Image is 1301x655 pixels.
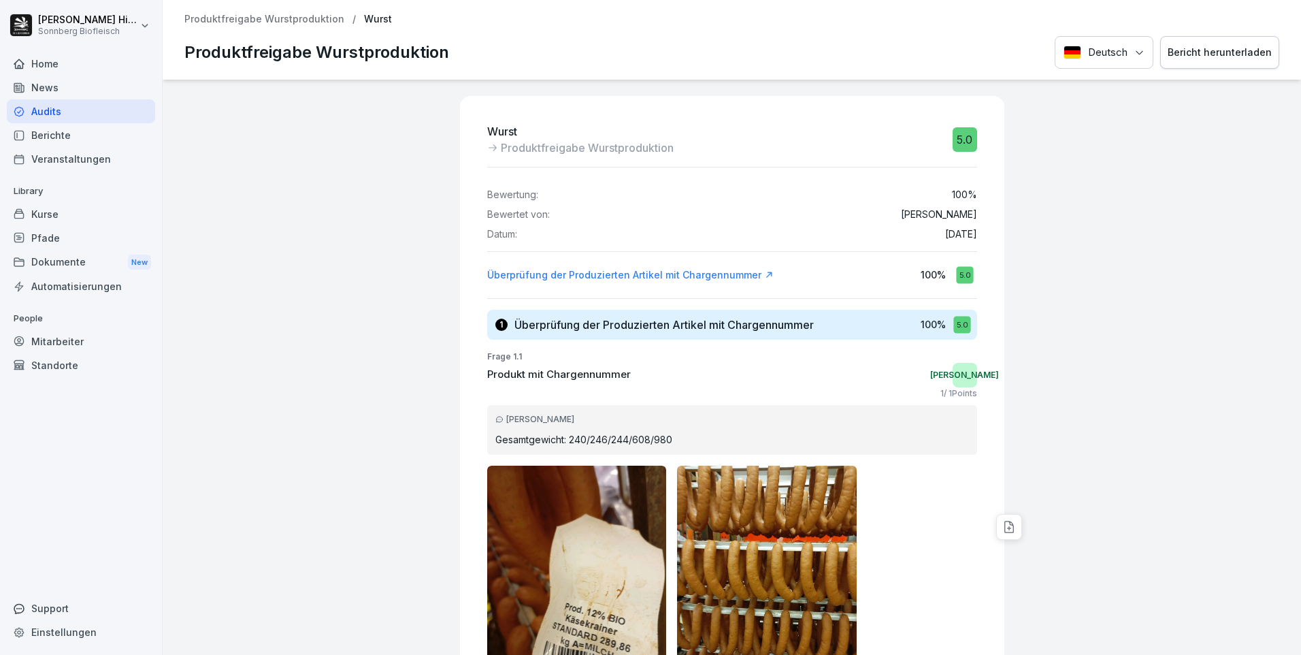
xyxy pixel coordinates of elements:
[956,266,973,283] div: 5.0
[7,250,155,275] a: DokumenteNew
[1064,46,1081,59] img: Deutsch
[487,351,977,363] p: Frage 1.1
[7,250,155,275] div: Dokumente
[7,147,155,171] a: Veranstaltungen
[7,99,155,123] a: Audits
[7,274,155,298] a: Automatisierungen
[38,14,137,26] p: [PERSON_NAME] Hinterreither
[487,209,550,221] p: Bewertet von:
[921,317,946,332] p: 100 %
[953,127,977,152] div: 5.0
[487,229,517,240] p: Datum:
[945,229,977,240] p: [DATE]
[38,27,137,36] p: Sonnberg Biofleisch
[487,268,774,282] a: Überprüfung der Produzierten Artikel mit Chargennummer
[184,14,344,25] a: Produktfreigabe Wurstproduktion
[953,363,977,387] div: [PERSON_NAME]
[7,180,155,202] p: Library
[901,209,977,221] p: [PERSON_NAME]
[128,255,151,270] div: New
[495,432,969,447] p: Gesamtgewicht: 240/246/244/608/980
[7,308,155,330] p: People
[495,413,969,426] div: [PERSON_NAME]
[940,387,977,400] p: 1 / 1 Points
[184,40,449,65] p: Produktfreigabe Wurstproduktion
[7,202,155,226] a: Kurse
[495,319,508,331] div: 1
[7,52,155,76] a: Home
[487,367,631,383] p: Produkt mit Chargennummer
[921,268,946,282] p: 100 %
[1160,36,1279,69] button: Bericht herunterladen
[487,123,674,140] p: Wurst
[1088,45,1127,61] p: Deutsch
[7,353,155,377] a: Standorte
[7,226,155,250] a: Pfade
[501,140,674,156] p: Produktfreigabe Wurstproduktion
[364,14,392,25] p: Wurst
[514,317,814,332] h3: Überprüfung der Produzierten Artikel mit Chargennummer
[7,620,155,644] a: Einstellungen
[352,14,356,25] p: /
[952,189,977,201] p: 100 %
[1055,36,1153,69] button: Language
[7,596,155,620] div: Support
[487,189,538,201] p: Bewertung:
[1168,45,1272,60] div: Bericht herunterladen
[7,123,155,147] a: Berichte
[953,316,970,333] div: 5.0
[7,330,155,353] a: Mitarbeiter
[7,76,155,99] a: News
